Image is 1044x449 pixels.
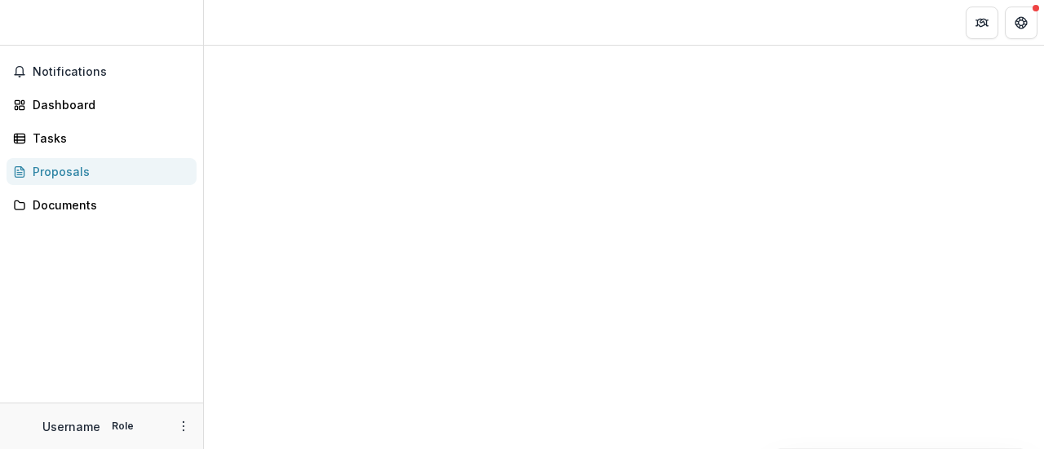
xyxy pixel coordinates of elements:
[7,91,197,118] a: Dashboard
[7,59,197,85] button: Notifications
[42,418,100,435] p: Username
[33,96,184,113] div: Dashboard
[33,163,184,180] div: Proposals
[7,191,197,218] a: Documents
[107,419,139,434] p: Role
[1005,7,1037,39] button: Get Help
[33,65,190,79] span: Notifications
[7,158,197,185] a: Proposals
[33,130,184,147] div: Tasks
[174,416,193,436] button: More
[33,196,184,213] div: Documents
[7,125,197,152] a: Tasks
[966,7,998,39] button: Partners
